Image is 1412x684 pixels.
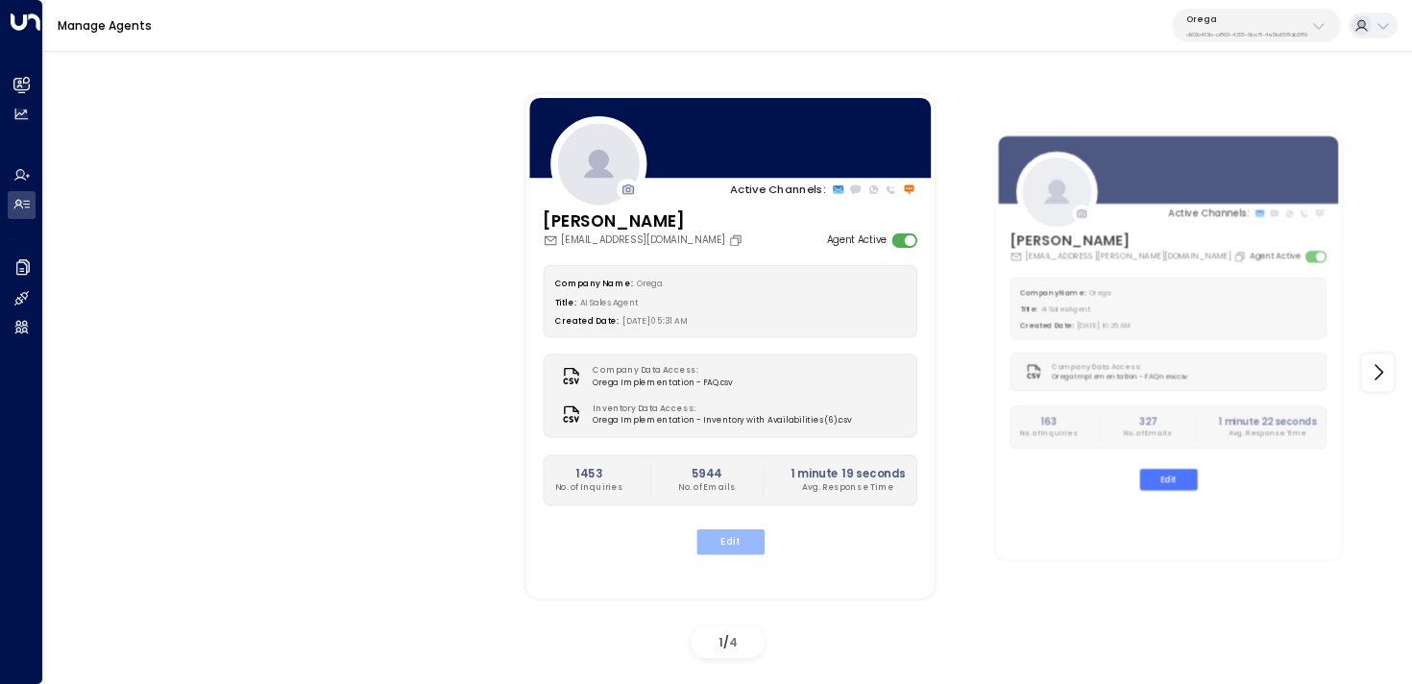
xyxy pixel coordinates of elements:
[554,315,618,326] label: Created Date:
[1020,320,1074,330] label: Created Date:
[1010,230,1250,251] h3: [PERSON_NAME]
[677,481,735,494] p: No. of Emails
[554,481,622,494] p: No. of Inquiries
[695,529,764,554] button: Edit
[593,377,733,389] span: Orega Implementation - FAQ.csv
[1010,250,1250,262] div: [EMAIL_ADDRESS][PERSON_NAME][DOMAIN_NAME]
[677,465,735,481] h2: 5944
[554,277,632,287] label: Company Name:
[1169,207,1250,220] p: Active Channels:
[729,634,738,650] span: 4
[1020,414,1078,427] h2: 163
[58,17,152,34] a: Manage Agents
[554,465,622,481] h2: 1453
[554,296,575,306] label: Title:
[1020,428,1078,439] p: No. of Inquiries
[1090,287,1111,297] span: Orega
[593,415,851,427] span: Orega Implementation - Inventory with Availabilities (6).csv
[1251,250,1302,262] label: Agent Active
[543,232,746,247] div: [EMAIL_ADDRESS][DOMAIN_NAME]
[1186,31,1307,38] p: d62b4f3b-a803-4355-9bc8-4e5b658db589
[579,296,638,306] span: AI Sales Agent
[1234,250,1250,262] button: Copy
[826,232,886,247] label: Agent Active
[622,315,688,326] span: [DATE] 05:31 AM
[1020,304,1037,313] label: Title:
[1219,428,1317,439] p: Avg. Response Time
[790,481,905,494] p: Avg. Response Time
[1041,304,1091,313] span: AI Sales Agent
[730,181,825,197] p: Active Channels:
[1020,287,1086,297] label: Company Name:
[593,403,844,415] label: Inventory Data Access:
[543,208,746,233] h3: [PERSON_NAME]
[1078,320,1132,330] span: [DATE] 10:25 AM
[1219,414,1317,427] h2: 1 minute 22 seconds
[637,277,662,287] span: Orega
[1172,9,1341,42] button: Oregad62b4f3b-a803-4355-9bc8-4e5b658db589
[790,465,905,481] h2: 1 minute 19 seconds
[1140,469,1198,490] button: Edit
[1124,414,1172,427] h2: 327
[1053,361,1182,372] label: Company Data Access:
[1186,13,1307,25] p: Orega
[1053,372,1188,382] span: Orega Implementation - FAQ new.csv
[692,626,764,658] div: /
[593,364,725,377] label: Company Data Access:
[728,232,746,247] button: Copy
[718,634,723,650] span: 1
[1124,428,1172,439] p: No. of Emails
